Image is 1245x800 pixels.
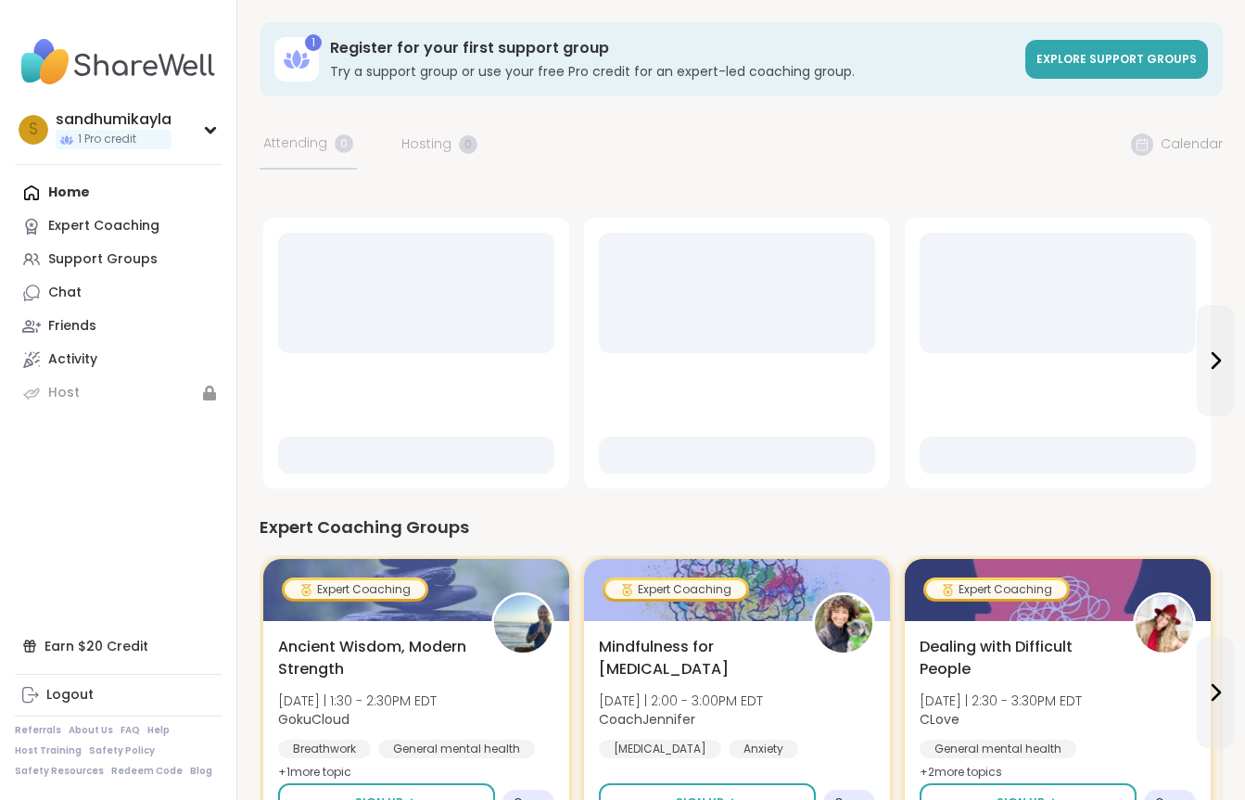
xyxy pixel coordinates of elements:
[599,636,792,680] span: Mindfulness for [MEDICAL_DATA]
[111,765,183,778] a: Redeem Code
[15,376,222,410] a: Host
[48,350,97,369] div: Activity
[599,710,695,729] b: CoachJennifer
[48,217,159,235] div: Expert Coaching
[121,724,140,737] a: FAQ
[48,317,96,336] div: Friends
[29,118,38,142] span: s
[15,679,222,712] a: Logout
[605,580,746,599] div: Expert Coaching
[285,580,426,599] div: Expert Coaching
[920,692,1082,710] span: [DATE] | 2:30 - 3:30PM EDT
[926,580,1067,599] div: Expert Coaching
[48,250,158,269] div: Support Groups
[305,34,322,51] div: 1
[330,62,1014,81] h3: Try a support group or use your free Pro credit for an expert-led coaching group.
[190,765,212,778] a: Blog
[815,595,872,653] img: CoachJennifer
[15,744,82,757] a: Host Training
[330,38,1014,58] h3: Register for your first support group
[15,276,222,310] a: Chat
[56,109,172,130] div: sandhumikayla
[278,636,471,680] span: Ancient Wisdom, Modern Strength
[15,629,222,663] div: Earn $20 Credit
[89,744,155,757] a: Safety Policy
[599,692,763,710] span: [DATE] | 2:00 - 3:00PM EDT
[15,210,222,243] a: Expert Coaching
[729,740,798,758] div: Anxiety
[15,30,222,95] img: ShareWell Nav Logo
[15,243,222,276] a: Support Groups
[46,686,94,705] div: Logout
[78,132,136,147] span: 1 Pro credit
[48,284,82,302] div: Chat
[920,636,1112,680] span: Dealing with Difficult People
[278,740,371,758] div: Breathwork
[920,710,959,729] b: CLove
[599,740,721,758] div: [MEDICAL_DATA]
[1025,40,1208,79] a: Explore support groups
[15,310,222,343] a: Friends
[15,724,61,737] a: Referrals
[494,595,552,653] img: GokuCloud
[278,710,349,729] b: GokuCloud
[1036,51,1197,67] span: Explore support groups
[1136,595,1193,653] img: CLove
[15,343,222,376] a: Activity
[378,740,535,758] div: General mental health
[260,514,1223,540] div: Expert Coaching Groups
[69,724,113,737] a: About Us
[48,384,80,402] div: Host
[920,740,1076,758] div: General mental health
[15,765,104,778] a: Safety Resources
[147,724,170,737] a: Help
[278,692,437,710] span: [DATE] | 1:30 - 2:30PM EDT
